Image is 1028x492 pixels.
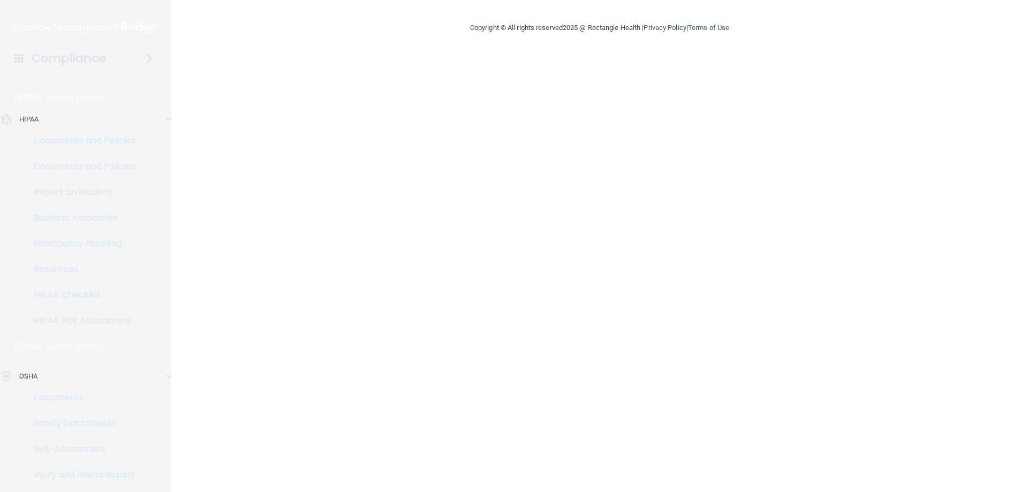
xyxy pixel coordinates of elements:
h4: Compliance [32,51,106,66]
p: OSHA [19,370,37,383]
p: Learn More! [47,340,103,353]
p: Documents [7,392,153,403]
p: Documents and Policies [7,161,153,172]
p: HIPAA Checklist [7,290,153,300]
p: Injury and Illness Report [7,470,153,480]
a: Terms of Use [688,24,729,32]
p: Emergency Planning [7,238,153,249]
p: Safety Data Sheets [7,418,153,429]
p: OSHA [14,340,41,353]
p: HIPAA [14,92,42,104]
p: Learn More! [47,92,104,104]
p: HIPAA [19,113,39,126]
p: Documents and Policies [7,135,153,146]
p: Report an Incident [7,187,153,198]
div: Copyright © All rights reserved 2025 @ Rectangle Health | | [404,11,795,45]
p: Business Associates [7,213,153,223]
p: Resources [7,264,153,275]
img: PMB logo [13,17,158,38]
p: HIPAA Risk Assessment [7,315,153,326]
p: Self-Assessment [7,444,153,455]
a: Privacy Policy [644,24,686,32]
